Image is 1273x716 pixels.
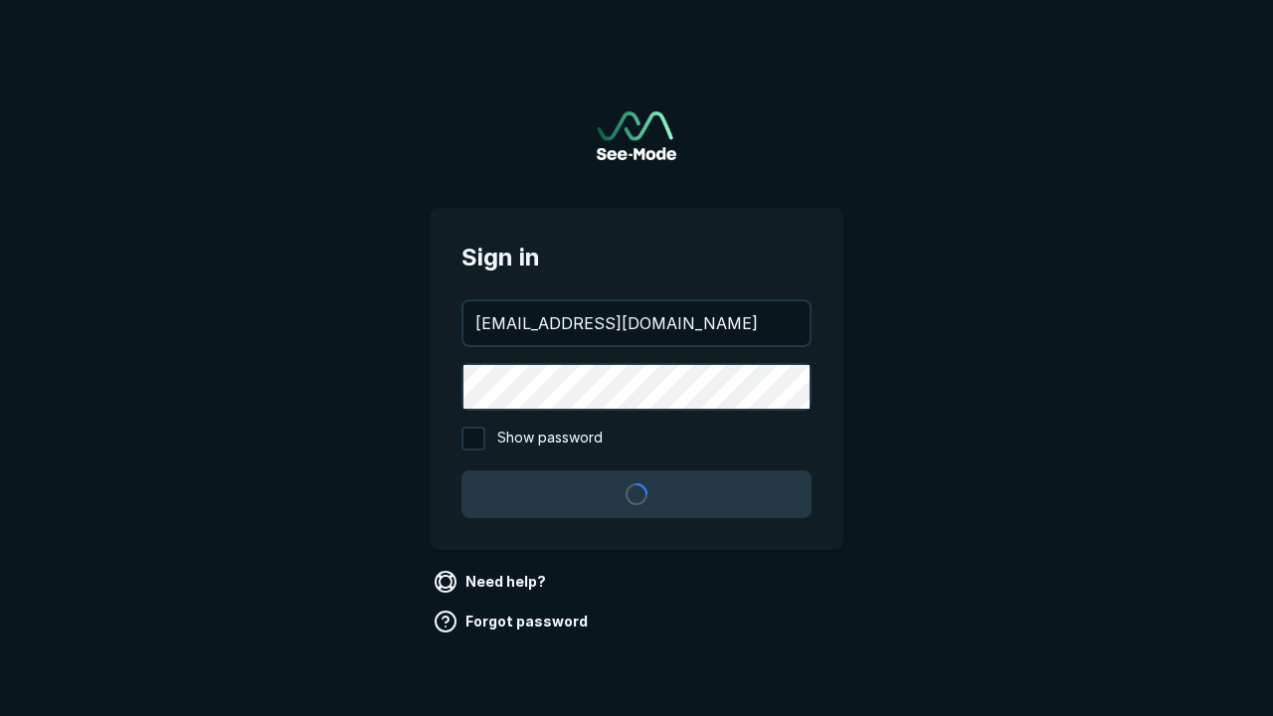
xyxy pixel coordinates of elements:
input: your@email.com [463,301,810,345]
a: Need help? [430,566,554,598]
a: Forgot password [430,606,596,637]
a: Go to sign in [597,111,676,160]
img: See-Mode Logo [597,111,676,160]
span: Sign in [461,240,812,275]
span: Show password [497,427,603,450]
